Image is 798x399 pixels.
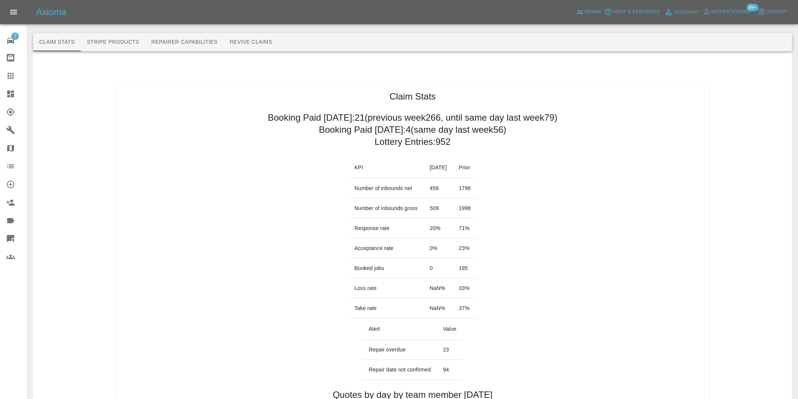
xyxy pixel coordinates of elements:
[424,278,453,298] td: NaN %
[453,278,477,298] td: 33 %
[348,278,424,298] td: Loss rate
[348,218,424,238] td: Response rate
[453,178,477,198] td: 1796
[268,112,557,124] h2: Booking Paid [DATE]: 21 (previous week 266 , until same day last week 79 )
[363,318,437,340] th: Alert
[662,6,701,18] a: Account
[453,238,477,258] td: 23 %
[390,91,436,103] h1: Claim Stats
[81,33,145,51] button: Stripe Products
[585,8,601,16] span: Admin
[424,218,453,238] td: 20 %
[36,6,66,18] h5: Axioma
[11,32,19,40] span: 7
[348,258,424,278] td: Booked jobs
[674,8,699,17] span: Account
[746,4,758,11] span: 99+
[453,298,477,318] td: 37 %
[437,318,463,340] th: Value
[374,136,450,148] h2: Lottery Entries: 952
[424,198,453,218] td: 509
[363,340,437,360] td: Repair overdue
[574,6,603,18] a: Admin
[453,198,477,218] td: 1996
[437,360,463,380] td: 94
[424,238,453,258] td: 0 %
[424,178,453,198] td: 456
[5,3,23,21] button: Open drawer
[437,340,463,360] td: 23
[453,258,477,278] td: 195
[348,157,424,178] th: KPI
[348,238,424,258] td: Acceptance rate
[363,360,437,380] td: Repair date not confirmed
[224,33,278,51] button: Revive Claims
[766,8,787,16] span: Logout
[348,198,424,218] td: Number of inbounds gross
[348,298,424,318] td: Take rate
[424,258,453,278] td: 0
[613,8,660,16] span: Help & Feedback
[453,157,477,178] th: Prior
[33,33,81,51] button: Claim Stats
[755,6,789,18] button: Logout
[701,6,752,18] button: Notifications
[145,33,224,51] button: Repairer Capabilities
[348,178,424,198] td: Number of inbounds net
[319,124,506,136] h2: Booking Paid [DATE]: 4 (same day last week 56 )
[424,157,453,178] th: [DATE]
[711,8,750,16] span: Notifications
[424,298,453,318] td: NaN %
[453,218,477,238] td: 71 %
[603,6,662,18] button: Help & Feedback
